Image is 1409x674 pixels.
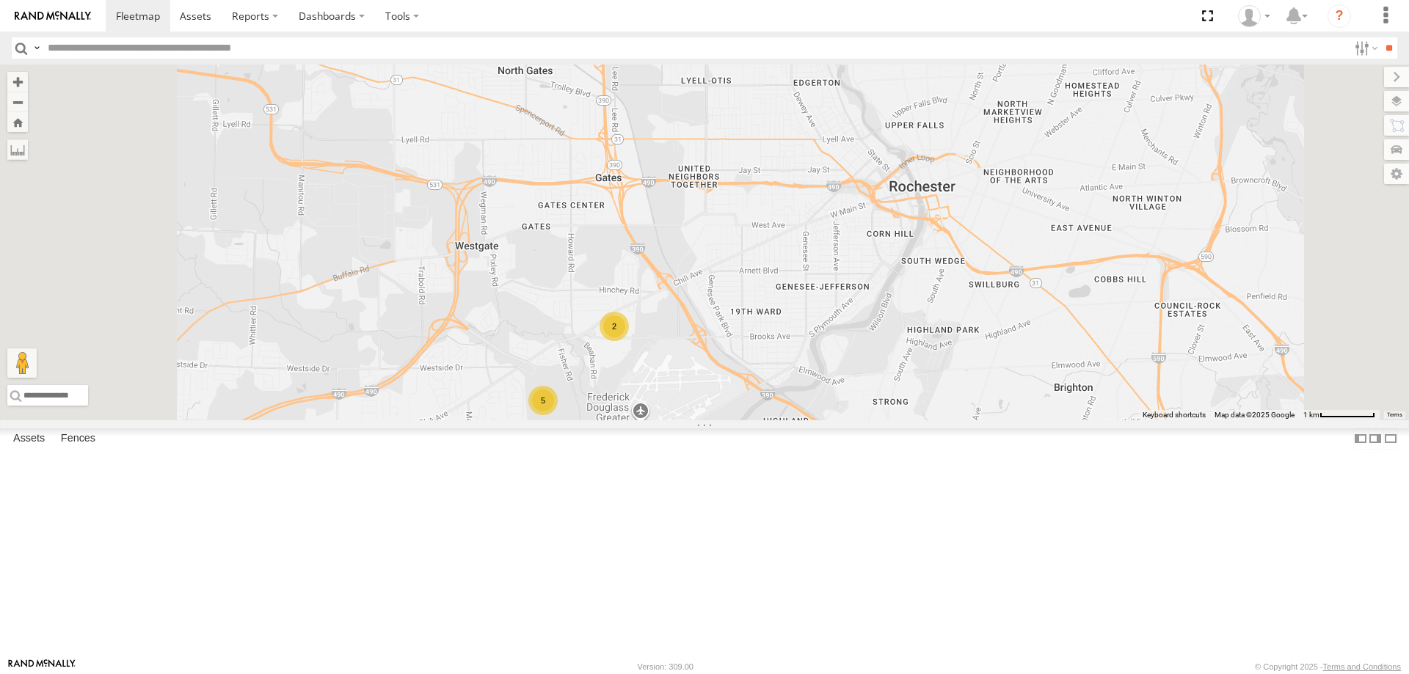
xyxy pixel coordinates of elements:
div: © Copyright 2025 - [1255,662,1401,671]
button: Zoom Home [7,112,28,132]
span: 1 km [1303,411,1319,419]
label: Map Settings [1384,164,1409,184]
label: Measure [7,139,28,160]
label: Dock Summary Table to the Right [1368,428,1383,450]
button: Zoom in [7,72,28,92]
span: Map data ©2025 Google [1215,411,1295,419]
a: Visit our Website [8,659,76,674]
label: Search Filter Options [1349,37,1380,59]
label: Search Query [31,37,43,59]
button: Drag Pegman onto the map to open Street View [7,348,37,378]
button: Zoom out [7,92,28,112]
i: ? [1328,4,1351,28]
div: Version: 309.00 [638,662,693,671]
button: Map Scale: 1 km per 72 pixels [1299,410,1380,420]
button: Keyboard shortcuts [1143,410,1206,420]
label: Hide Summary Table [1383,428,1398,450]
img: rand-logo.svg [15,11,91,21]
label: Fences [54,428,103,449]
a: Terms and Conditions [1323,662,1401,671]
label: Assets [6,428,52,449]
a: Terms (opens in new tab) [1387,412,1402,418]
div: David Steen [1233,5,1275,27]
label: Dock Summary Table to the Left [1353,428,1368,450]
div: 5 [528,386,558,415]
div: 2 [600,312,629,341]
